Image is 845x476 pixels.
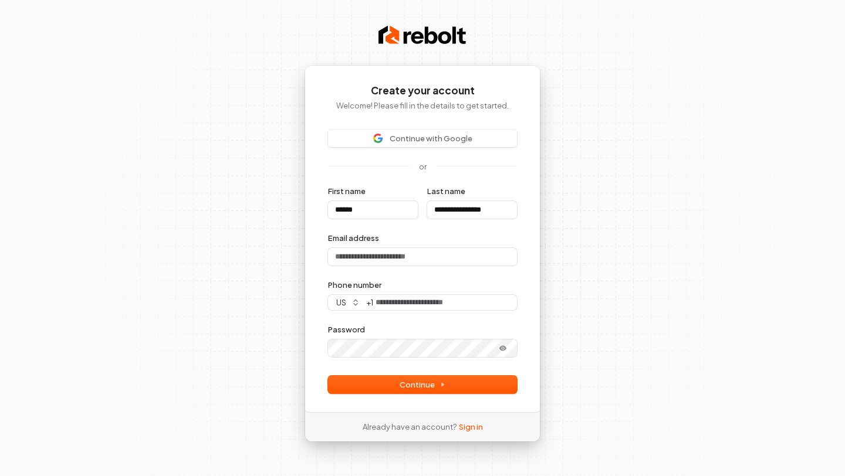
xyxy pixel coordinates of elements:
[328,280,381,290] label: Phone number
[491,341,515,355] button: Show password
[390,133,472,144] span: Continue with Google
[328,233,379,243] label: Email address
[328,84,517,98] h1: Create your account
[427,186,465,196] label: Last name
[419,161,427,172] p: or
[378,23,467,47] img: Rebolt Logo
[328,100,517,111] p: Welcome! Please fill in the details to get started.
[328,186,366,196] label: First name
[363,421,457,432] span: Already have an account?
[328,295,365,310] button: us
[328,324,365,335] label: Password
[328,376,517,393] button: Continue
[459,421,483,432] a: Sign in
[400,379,445,390] span: Continue
[373,134,383,143] img: Sign in with Google
[328,130,517,147] button: Sign in with GoogleContinue with Google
